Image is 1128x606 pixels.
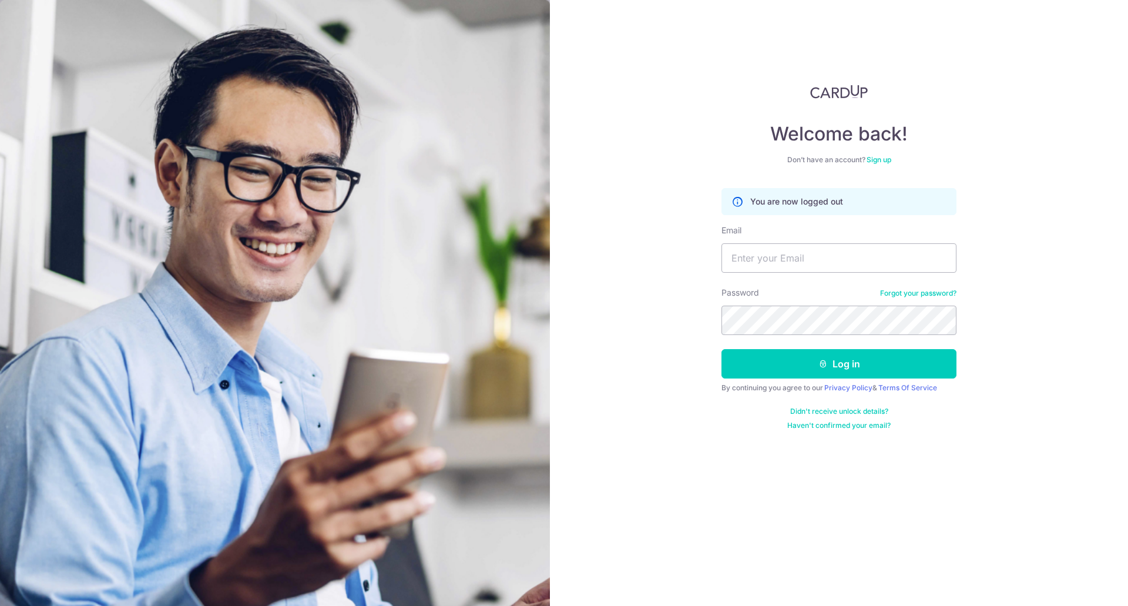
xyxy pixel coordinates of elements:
[750,196,843,207] p: You are now logged out
[721,122,956,146] h4: Welcome back!
[790,407,888,416] a: Didn't receive unlock details?
[787,421,891,430] a: Haven't confirmed your email?
[721,383,956,393] div: By continuing you agree to our &
[721,349,956,379] button: Log in
[721,287,759,299] label: Password
[878,383,937,392] a: Terms Of Service
[721,155,956,165] div: Don’t have an account?
[880,289,956,298] a: Forgot your password?
[824,383,872,392] a: Privacy Policy
[810,85,868,99] img: CardUp Logo
[867,155,891,164] a: Sign up
[721,225,741,236] label: Email
[721,243,956,273] input: Enter your Email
